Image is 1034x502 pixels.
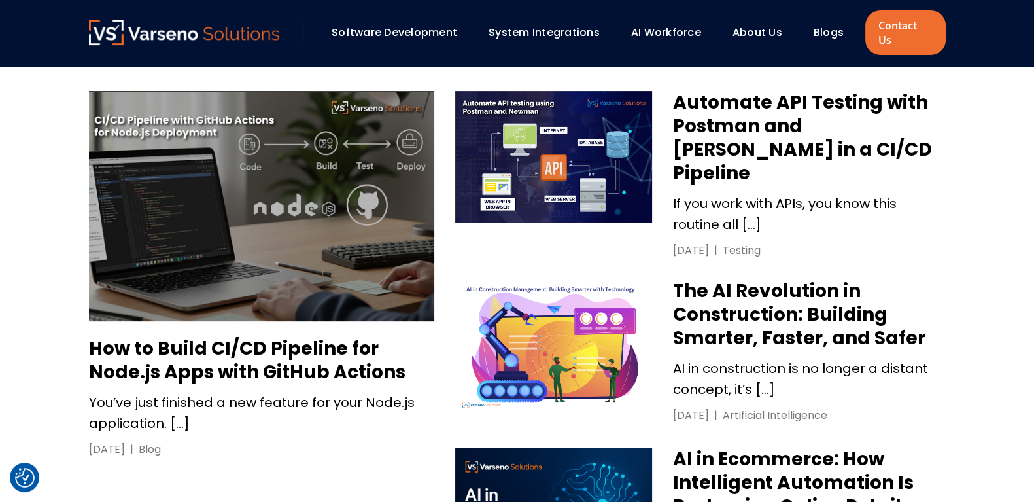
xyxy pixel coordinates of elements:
[625,22,719,44] div: AI Workforce
[489,25,600,40] a: System Integrations
[89,91,434,321] img: How to Build CI/CD Pipeline for Node.js Apps with GitHub Actions
[455,91,653,223] img: Automate API Testing with Postman and Newman in a CI/CD Pipeline
[89,392,434,434] p: You’ve just finished a new feature for your Node.js application. […]
[673,193,945,235] p: If you work with APIs, you know this routine all […]
[673,358,945,400] p: AI in construction is no longer a distant concept, it’s […]
[332,25,457,40] a: Software Development
[709,408,723,423] div: |
[631,25,701,40] a: AI Workforce
[723,408,827,423] div: Artificial Intelligence
[673,279,945,350] h3: The AI Revolution in Construction: Building Smarter, Faster, and Safer
[673,408,709,423] div: [DATE]
[325,22,475,44] div: Software Development
[709,243,723,259] div: |
[726,22,801,44] div: About Us
[125,442,139,457] div: |
[15,468,35,488] button: Cookie Settings
[673,91,945,185] h3: Automate API Testing with Postman and [PERSON_NAME] in a CI/CD Pipeline
[455,279,653,411] img: The AI Revolution in Construction: Building Smarter, Faster, and Safer
[15,468,35,488] img: Revisit consent button
[89,20,280,46] a: Varseno Solutions – Product Engineering & IT Services
[723,243,761,259] div: Testing
[673,243,709,259] div: [DATE]
[89,20,280,45] img: Varseno Solutions – Product Engineering & IT Services
[807,22,862,44] div: Blogs
[139,442,161,457] div: Blog
[482,22,618,44] div: System Integrations
[89,91,434,457] a: How to Build CI/CD Pipeline for Node.js Apps with GitHub Actions How to Build CI/CD Pipeline for ...
[455,279,946,427] a: The AI Revolution in Construction: Building Smarter, Faster, and Safer The AI Revolution in Const...
[865,10,945,55] a: Contact Us
[455,91,946,259] a: Automate API Testing with Postman and Newman in a CI/CD Pipeline Automate API Testing with Postma...
[89,442,125,457] div: [DATE]
[732,25,782,40] a: About Us
[89,337,434,384] h3: How to Build CI/CD Pipeline for Node.js Apps with GitHub Actions
[814,25,844,40] a: Blogs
